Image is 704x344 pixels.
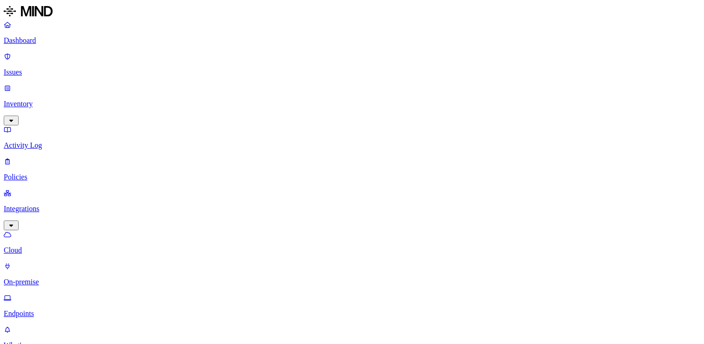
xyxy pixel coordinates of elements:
[4,246,700,255] p: Cloud
[4,21,700,45] a: Dashboard
[4,100,700,108] p: Inventory
[4,68,700,76] p: Issues
[4,84,700,124] a: Inventory
[4,262,700,286] a: On-premise
[4,173,700,181] p: Policies
[4,294,700,318] a: Endpoints
[4,4,700,21] a: MIND
[4,4,53,19] img: MIND
[4,141,700,150] p: Activity Log
[4,36,700,45] p: Dashboard
[4,52,700,76] a: Issues
[4,310,700,318] p: Endpoints
[4,205,700,213] p: Integrations
[4,278,700,286] p: On-premise
[4,157,700,181] a: Policies
[4,189,700,229] a: Integrations
[4,125,700,150] a: Activity Log
[4,230,700,255] a: Cloud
